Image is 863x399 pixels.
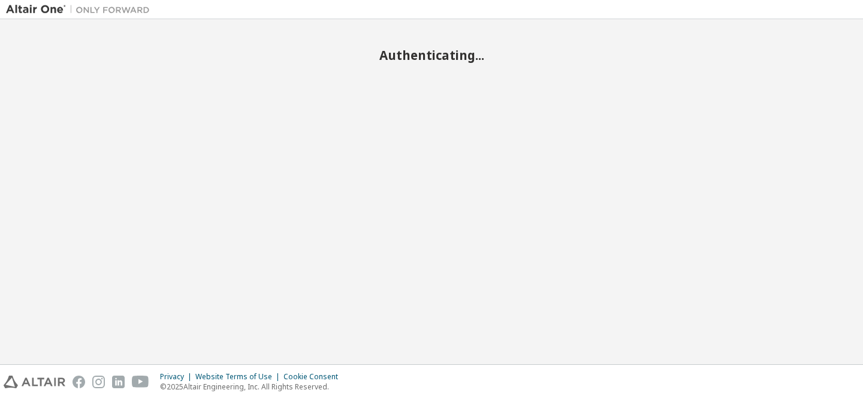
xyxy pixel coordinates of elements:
[160,382,345,392] p: © 2025 Altair Engineering, Inc. All Rights Reserved.
[73,376,85,388] img: facebook.svg
[283,372,345,382] div: Cookie Consent
[4,376,65,388] img: altair_logo.svg
[195,372,283,382] div: Website Terms of Use
[160,372,195,382] div: Privacy
[92,376,105,388] img: instagram.svg
[6,4,156,16] img: Altair One
[6,47,857,63] h2: Authenticating...
[112,376,125,388] img: linkedin.svg
[132,376,149,388] img: youtube.svg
